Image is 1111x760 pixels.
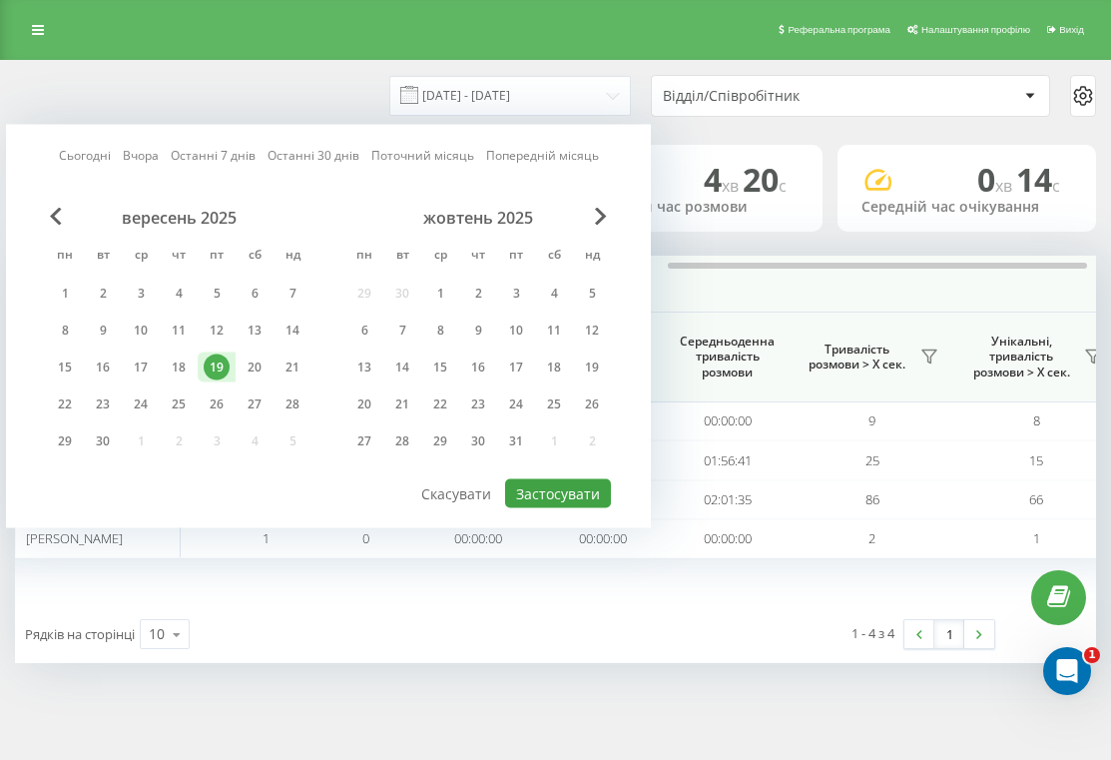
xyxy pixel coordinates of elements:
[389,391,415,417] div: 21
[595,208,607,226] span: Next Month
[579,318,605,344] div: 12
[459,316,497,346] div: чт 9 жовт 2025 р.
[573,353,611,382] div: нд 19 жовт 2025 р.
[465,281,491,307] div: 2
[389,428,415,454] div: 28
[1059,24,1084,35] span: Вихід
[465,355,491,380] div: 16
[497,316,535,346] div: пт 10 жовт 2025 р.
[389,318,415,344] div: 7
[663,88,901,105] div: Відділ/Співробітник
[665,440,790,479] td: 01:56:41
[274,353,311,382] div: нд 21 вер 2025 р.
[665,401,790,440] td: 00:00:00
[505,479,611,508] button: Застосувати
[779,175,787,197] span: c
[503,428,529,454] div: 31
[166,355,192,380] div: 18
[166,391,192,417] div: 25
[236,353,274,382] div: сб 20 вер 2025 р.
[421,426,459,456] div: ср 29 жовт 2025 р.
[204,281,230,307] div: 5
[160,316,198,346] div: чт 11 вер 2025 р.
[84,279,122,309] div: вт 2 вер 2025 р.
[52,355,78,380] div: 15
[160,279,198,309] div: чт 4 вер 2025 р.
[964,334,1078,380] span: Унікальні, тривалість розмови > Х сек.
[497,353,535,382] div: пт 17 жовт 2025 р.
[665,480,790,519] td: 02:01:35
[459,426,497,456] div: чт 30 жовт 2025 р.
[573,389,611,419] div: нд 26 жовт 2025 р.
[242,391,268,417] div: 27
[427,391,453,417] div: 22
[503,281,529,307] div: 3
[788,24,890,35] span: Реферальна програма
[349,242,379,272] abbr: понеділок
[465,318,491,344] div: 9
[351,428,377,454] div: 27
[50,242,80,272] abbr: понеділок
[46,426,84,456] div: пн 29 вер 2025 р.
[421,279,459,309] div: ср 1 жовт 2025 р.
[497,279,535,309] div: пт 3 жовт 2025 р.
[351,318,377,344] div: 6
[90,391,116,417] div: 23
[345,353,383,382] div: пн 13 жовт 2025 р.
[486,146,599,165] a: Попередній місяць
[26,529,123,547] span: [PERSON_NAME]
[383,389,421,419] div: вт 21 жовт 2025 р.
[579,391,605,417] div: 26
[242,355,268,380] div: 20
[164,242,194,272] abbr: четвер
[46,208,311,228] div: вересень 2025
[800,342,914,373] span: Тривалість розмови > Х сек.
[240,242,270,272] abbr: субота
[362,529,369,547] span: 0
[88,242,118,272] abbr: вівторок
[128,391,154,417] div: 24
[171,146,256,165] a: Останні 7 днів
[421,389,459,419] div: ср 22 жовт 2025 р.
[122,279,160,309] div: ср 3 вер 2025 р.
[579,281,605,307] div: 5
[535,389,573,419] div: сб 25 жовт 2025 р.
[198,279,236,309] div: пт 5 вер 2025 р.
[579,355,605,380] div: 19
[46,316,84,346] div: пн 8 вер 2025 р.
[465,391,491,417] div: 23
[387,242,417,272] abbr: вівторок
[84,426,122,456] div: вт 30 вер 2025 р.
[46,353,84,382] div: пн 15 вер 2025 р.
[577,242,607,272] abbr: неділя
[573,279,611,309] div: нд 5 жовт 2025 р.
[425,242,455,272] abbr: середа
[198,389,236,419] div: пт 26 вер 2025 р.
[204,318,230,344] div: 12
[427,428,453,454] div: 29
[535,353,573,382] div: сб 18 жовт 2025 р.
[573,316,611,346] div: нд 12 жовт 2025 р.
[52,318,78,344] div: 8
[122,316,160,346] div: ср 10 вер 2025 р.
[861,199,1073,216] div: Середній час очікування
[503,318,529,344] div: 10
[52,281,78,307] div: 1
[128,281,154,307] div: 3
[503,355,529,380] div: 17
[934,620,964,648] a: 1
[351,355,377,380] div: 13
[84,353,122,382] div: вт 16 вер 2025 р.
[279,281,305,307] div: 7
[52,428,78,454] div: 29
[122,353,160,382] div: ср 17 вер 2025 р.
[587,199,799,216] div: Середній час розмови
[665,519,790,558] td: 00:00:00
[274,316,311,346] div: нд 14 вер 2025 р.
[1033,411,1040,429] span: 8
[921,24,1030,35] span: Налаштування профілю
[1029,490,1043,508] span: 66
[236,389,274,419] div: сб 27 вер 2025 р.
[202,242,232,272] abbr: п’ятниця
[166,281,192,307] div: 4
